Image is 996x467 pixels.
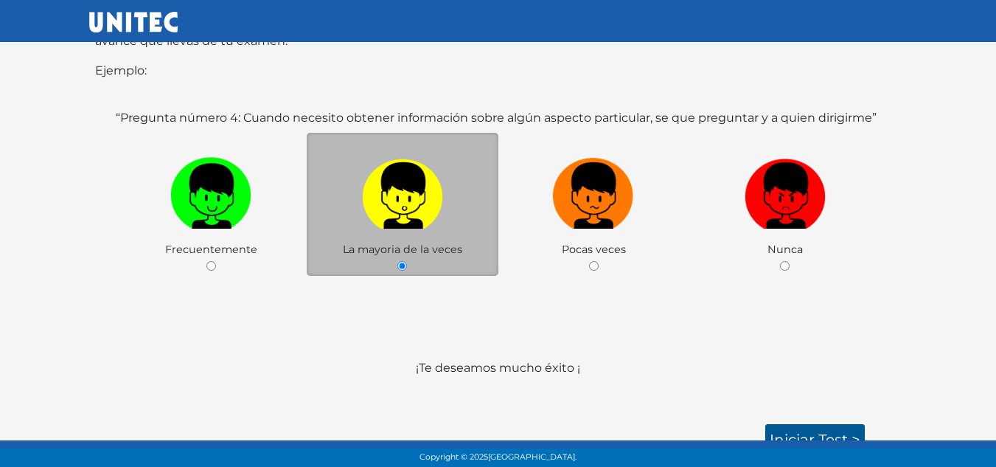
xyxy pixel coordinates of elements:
[343,243,462,256] span: La mayoria de la veces
[488,452,577,462] span: [GEOGRAPHIC_DATA].
[745,152,826,229] img: r1.png
[165,243,257,256] span: Frecuentemente
[116,109,877,127] label: “Pregunta número 4: Cuando necesito obtener información sobre algún aspecto particular, se que pr...
[765,424,865,455] a: Iniciar test >
[170,152,251,229] img: v1.png
[553,152,634,229] img: n1.png
[95,62,902,80] p: Ejemplo:
[562,243,626,256] span: Pocas veces
[362,152,443,229] img: a1.png
[89,12,178,32] img: UNITEC
[95,359,902,412] p: ¡Te deseamos mucho éxito ¡
[767,243,803,256] span: Nunca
